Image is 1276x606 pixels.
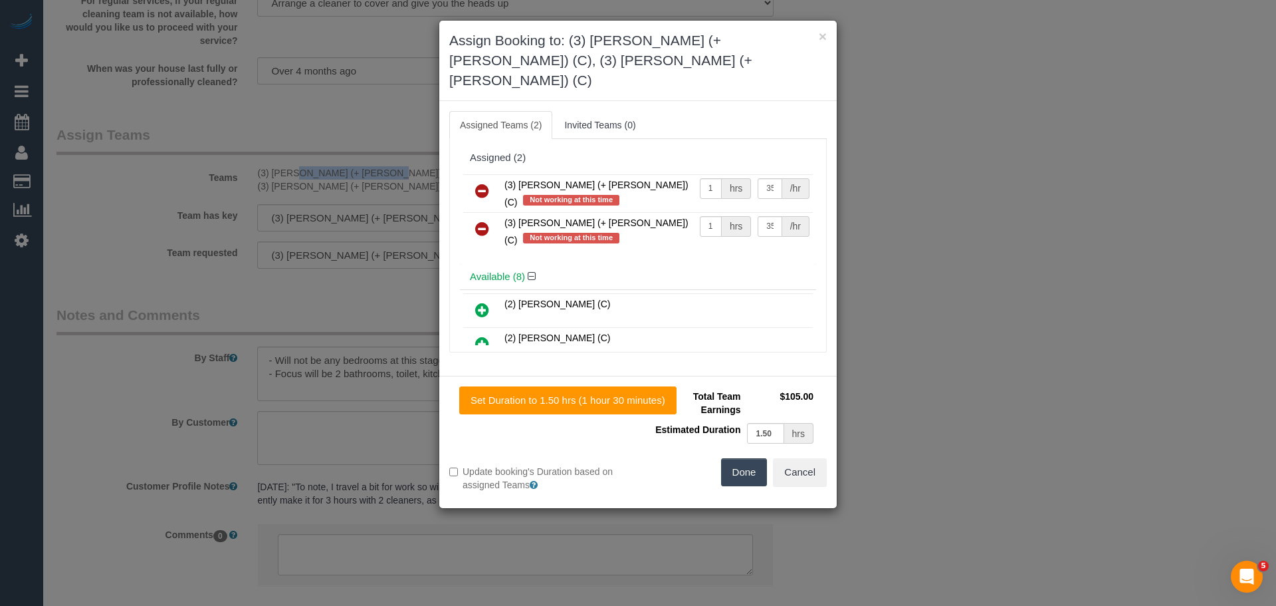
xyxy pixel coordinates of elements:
[470,152,806,164] div: Assigned (2)
[782,178,809,199] div: /hr
[648,386,744,420] td: Total Team Earnings
[655,424,740,435] span: Estimated Duration
[722,216,751,237] div: hrs
[459,386,677,414] button: Set Duration to 1.50 hrs (1 hour 30 minutes)
[449,31,827,90] h3: Assign Booking to: (3) [PERSON_NAME] (+ [PERSON_NAME]) (C), (3) [PERSON_NAME] (+ [PERSON_NAME]) (C)
[554,111,646,139] a: Invited Teams (0)
[773,458,827,486] button: Cancel
[470,271,806,283] h4: Available (8)
[449,468,458,476] input: Update booking's Duration based on assigned Teams
[449,111,552,139] a: Assigned Teams (2)
[1258,561,1269,571] span: 5
[721,458,768,486] button: Done
[504,180,689,208] span: (3) [PERSON_NAME] (+ [PERSON_NAME]) (C)
[504,333,610,343] span: (2) [PERSON_NAME] (C)
[504,299,610,309] span: (2) [PERSON_NAME] (C)
[744,386,817,420] td: $105.00
[1231,561,1263,593] iframe: Intercom live chat
[819,29,827,43] button: ×
[523,195,619,206] span: Not working at this time
[784,423,813,444] div: hrs
[782,216,809,237] div: /hr
[523,233,619,243] span: Not working at this time
[449,465,628,492] label: Update booking's Duration based on assigned Teams
[722,178,751,199] div: hrs
[504,218,689,245] span: (3) [PERSON_NAME] (+ [PERSON_NAME]) (C)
